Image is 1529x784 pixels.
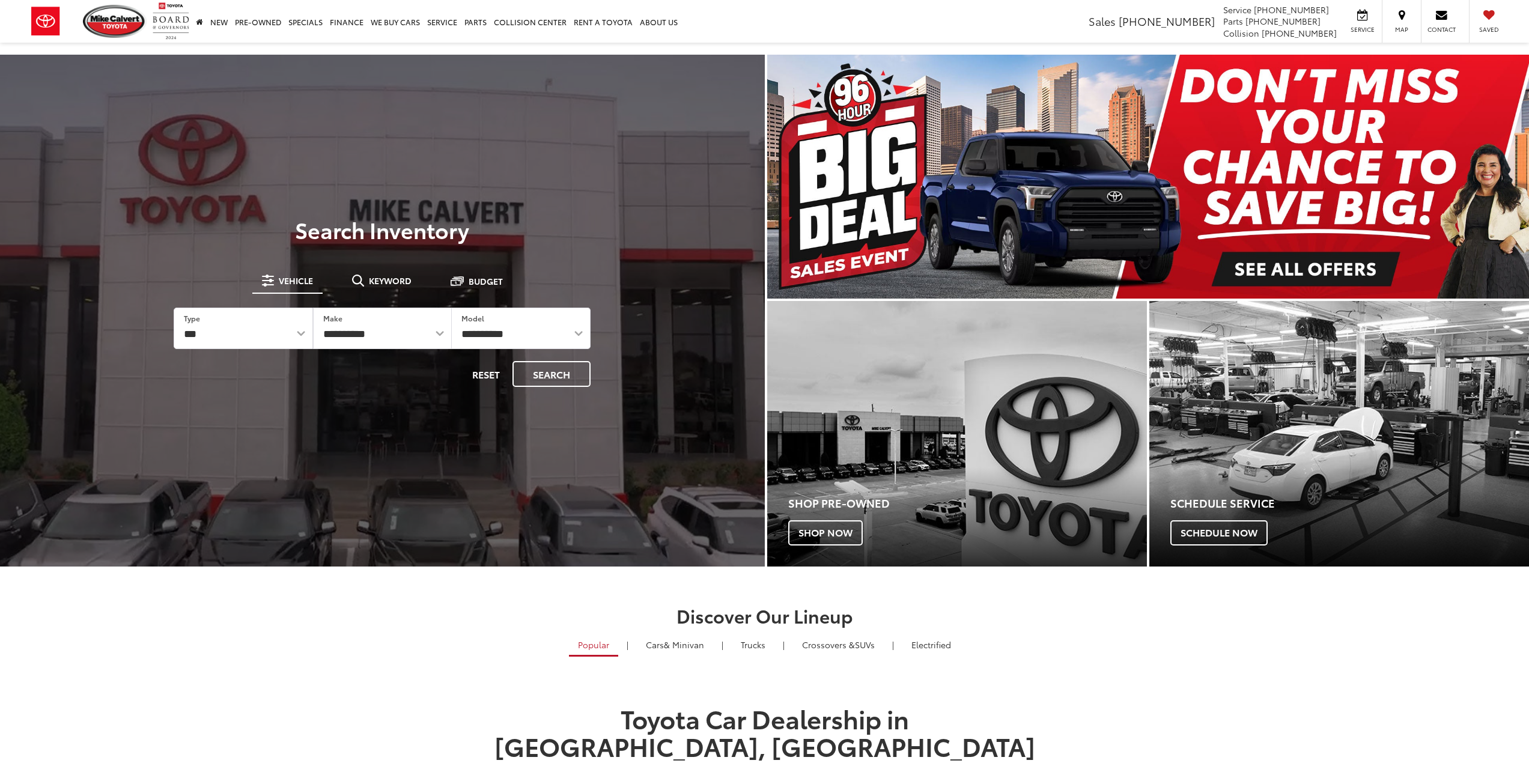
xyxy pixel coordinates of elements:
[788,497,1147,509] h4: Shop Pre-Owned
[1170,520,1268,545] span: Schedule Now
[780,639,788,651] li: |
[341,606,1188,625] h2: Discover Our Lineup
[50,217,714,242] h3: Search Inventory
[767,301,1147,567] a: Shop Pre-Owned Shop Now
[83,5,147,38] img: Mike Calvert Toyota
[637,634,713,655] a: Cars
[279,276,313,285] span: Vehicle
[902,634,960,655] a: Electrified
[1245,15,1321,27] span: [PHONE_NUMBER]
[889,639,897,651] li: |
[1476,25,1502,34] span: Saved
[624,639,631,651] li: |
[369,276,412,285] span: Keyword
[788,520,863,545] span: Shop Now
[1223,4,1251,16] span: Service
[1089,13,1116,29] span: Sales
[1388,25,1415,34] span: Map
[323,313,342,323] label: Make
[732,634,774,655] a: Trucks
[719,639,726,651] li: |
[1349,25,1376,34] span: Service
[1149,301,1529,567] a: Schedule Service Schedule Now
[512,361,591,387] button: Search
[1149,301,1529,567] div: Toyota
[1254,4,1329,16] span: [PHONE_NUMBER]
[1223,15,1243,27] span: Parts
[1170,497,1529,509] h4: Schedule Service
[802,639,855,651] span: Crossovers &
[1262,27,1337,39] span: [PHONE_NUMBER]
[664,639,704,651] span: & Minivan
[1119,13,1215,29] span: [PHONE_NUMBER]
[1223,27,1259,39] span: Collision
[1427,25,1456,34] span: Contact
[569,634,618,657] a: Popular
[184,313,200,323] label: Type
[793,634,884,655] a: SUVs
[469,277,503,285] span: Budget
[767,301,1147,567] div: Toyota
[461,313,484,323] label: Model
[462,361,510,387] button: Reset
